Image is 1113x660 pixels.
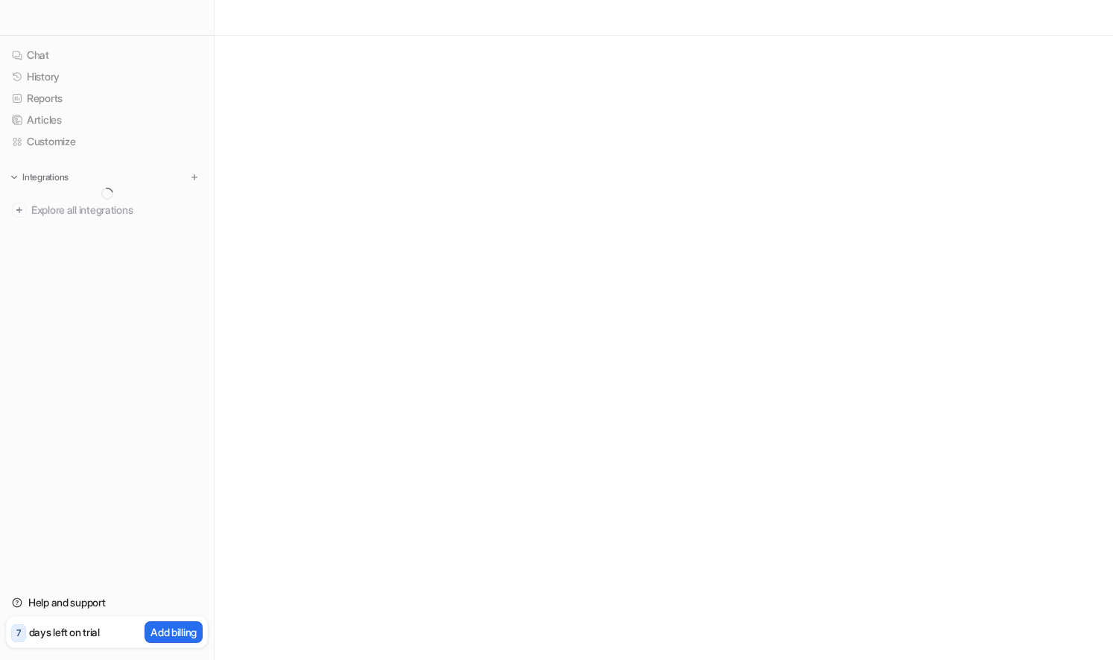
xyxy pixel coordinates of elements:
p: Integrations [22,171,69,183]
a: Chat [6,45,208,66]
a: Explore all integrations [6,200,208,220]
a: Reports [6,88,208,109]
img: menu_add.svg [189,172,200,183]
p: Add billing [150,624,197,640]
button: Add billing [145,621,203,643]
span: Explore all integrations [31,198,202,222]
a: Customize [6,131,208,152]
p: days left on trial [29,624,100,640]
button: Integrations [6,170,73,185]
img: explore all integrations [12,203,27,218]
p: 7 [16,626,21,640]
img: expand menu [9,172,19,183]
a: Articles [6,110,208,130]
a: History [6,66,208,87]
a: Help and support [6,592,208,613]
